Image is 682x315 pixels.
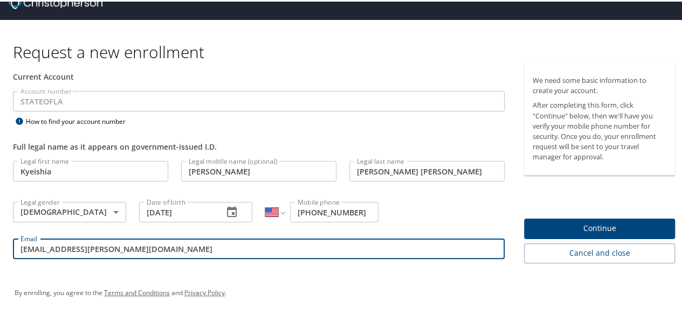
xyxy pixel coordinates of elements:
[104,286,170,296] a: Terms and Conditions
[139,200,215,221] input: MM/DD/YYYY
[290,200,378,221] input: Enter phone number
[533,74,666,94] p: We need some basic information to create your account.
[15,278,676,305] div: By enrolling, you agree to the and .
[13,200,126,221] div: [DEMOGRAPHIC_DATA]
[524,217,675,238] button: Continue
[533,220,666,234] span: Continue
[184,286,225,296] a: Privacy Policy
[533,99,666,160] p: After completing this form, click "Continue" below, then we'll have you verify your mobile phone ...
[13,69,505,81] div: Current Account
[13,113,148,127] div: How to find your account number
[13,139,505,151] div: Full legal name as it appears on government-issued I.D.
[524,242,675,262] button: Cancel and close
[533,245,666,258] span: Cancel and close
